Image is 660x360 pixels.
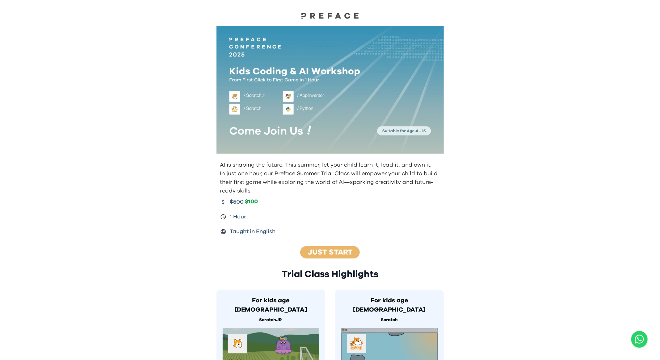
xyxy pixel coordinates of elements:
[223,317,319,323] p: ScratchJR
[341,317,438,323] p: Scratch
[298,246,362,259] button: Just Start
[308,249,352,256] a: Just Start
[216,26,444,154] img: Kids learning to code
[216,269,444,280] h2: Trial Class Highlights
[230,198,244,206] span: $500
[341,296,438,314] h3: For kids age [DEMOGRAPHIC_DATA]
[299,12,361,21] a: Preface Logo
[220,169,441,195] p: In just one hour, our Preface Summer Trial Class will empower your child to build their first gam...
[631,331,648,348] a: Chat with us on WhatsApp
[299,12,361,19] img: Preface Logo
[245,198,258,205] span: $100
[230,227,276,236] span: Taught in English
[230,213,247,221] span: 1 Hour
[631,331,648,348] button: Open WhatsApp chat
[223,296,319,314] h3: For kids age [DEMOGRAPHIC_DATA]
[220,161,441,169] p: AI is shaping the future. This summer, let your child learn it, lead it, and own it.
